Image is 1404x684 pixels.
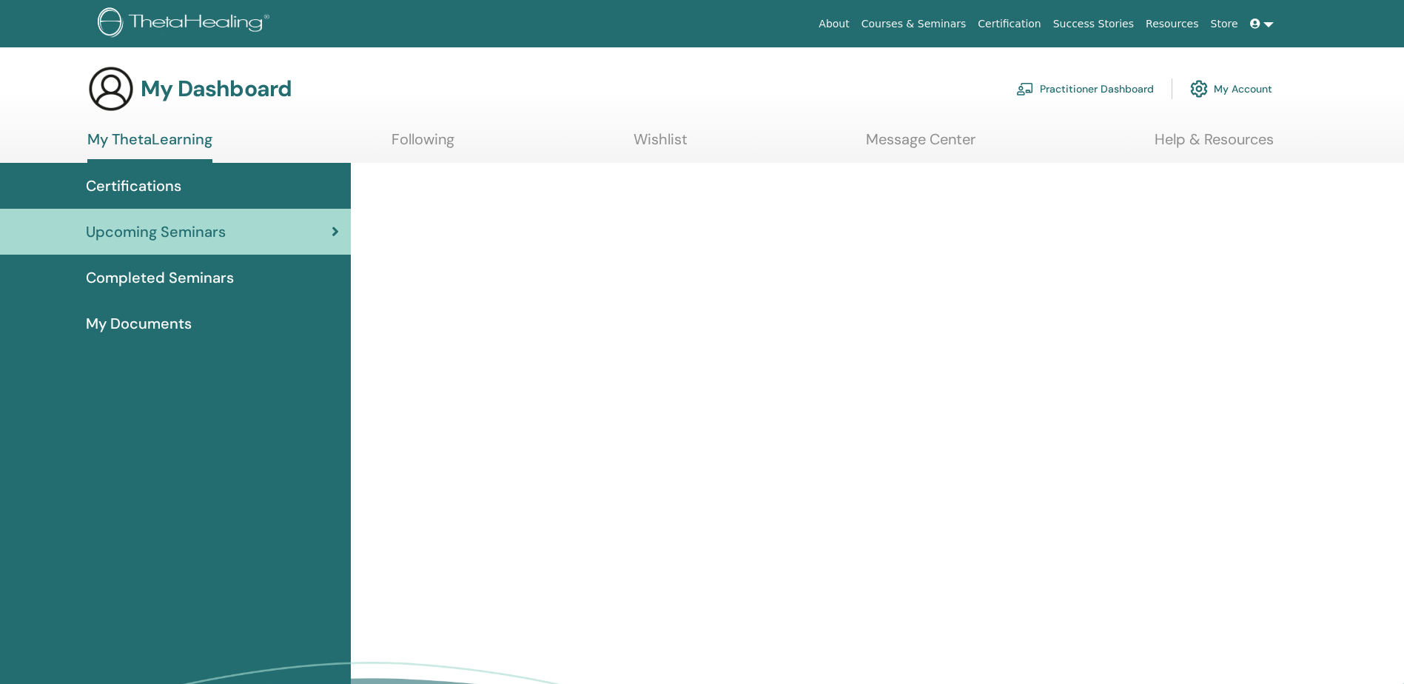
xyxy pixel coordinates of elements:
a: Wishlist [634,130,688,159]
a: Success Stories [1047,10,1140,38]
a: Help & Resources [1155,130,1274,159]
a: Resources [1140,10,1205,38]
a: My Account [1190,73,1272,105]
span: Completed Seminars [86,266,234,289]
a: About [813,10,855,38]
a: Following [392,130,454,159]
span: My Documents [86,312,192,335]
img: chalkboard-teacher.svg [1016,82,1034,95]
img: cog.svg [1190,76,1208,101]
span: Certifications [86,175,181,197]
span: Upcoming Seminars [86,221,226,243]
img: logo.png [98,7,275,41]
a: Certification [972,10,1047,38]
a: Store [1205,10,1244,38]
a: Message Center [866,130,975,159]
h3: My Dashboard [141,76,292,102]
img: generic-user-icon.jpg [87,65,135,113]
a: Practitioner Dashboard [1016,73,1154,105]
a: My ThetaLearning [87,130,212,163]
a: Courses & Seminars [856,10,973,38]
